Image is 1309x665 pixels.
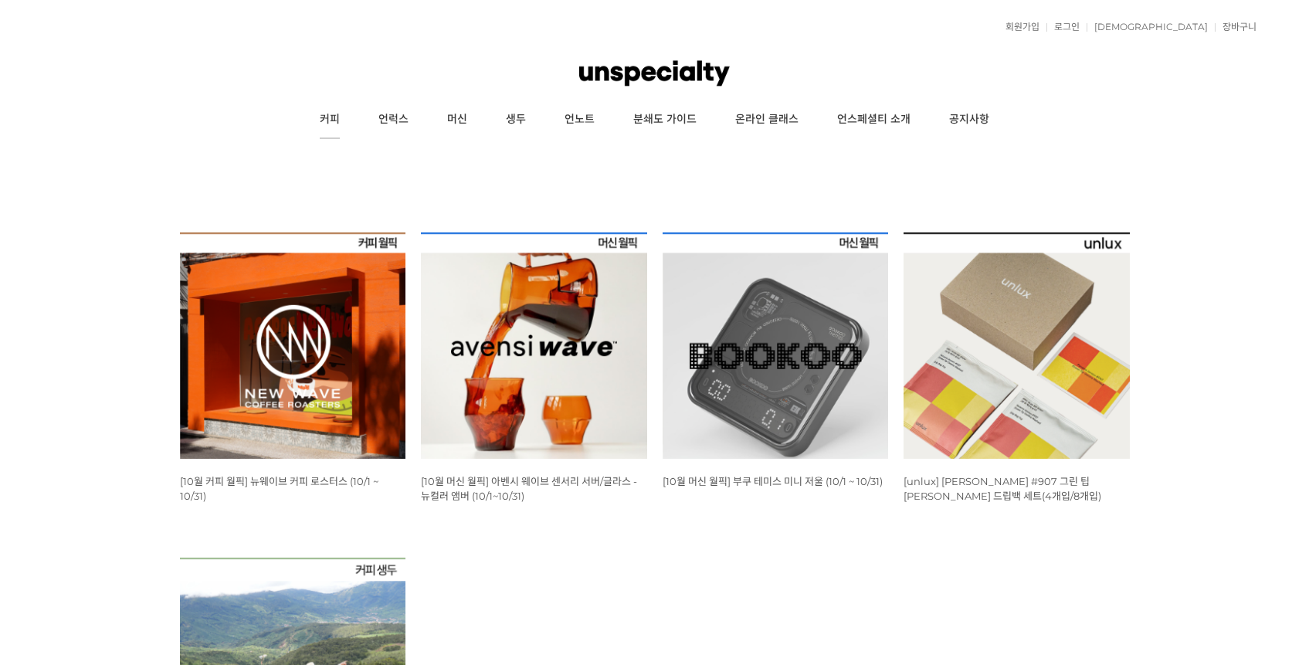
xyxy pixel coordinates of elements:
[180,475,378,502] a: [10월 커피 월픽] 뉴웨이브 커피 로스터스 (10/1 ~ 10/31)
[663,475,883,487] a: [10월 머신 월픽] 부쿠 테미스 미니 저울 (10/1 ~ 10/31)
[1046,22,1080,32] a: 로그인
[904,232,1130,459] img: [unlux] 파나마 잰슨 #907 그린 팁 게이샤 워시드 드립백 세트(4개입/8개입)
[663,232,889,459] img: [10월 머신 월픽] 부쿠 테미스 미니 저울 (10/1 ~ 10/31)
[421,475,637,502] a: [10월 머신 월픽] 아벤시 웨이브 센서리 서버/글라스 - 뉴컬러 앰버 (10/1~10/31)
[614,100,716,139] a: 분쇄도 가이드
[1087,22,1208,32] a: [DEMOGRAPHIC_DATA]
[180,232,406,459] img: [10월 커피 월픽] 뉴웨이브 커피 로스터스 (10/1 ~ 10/31)
[818,100,930,139] a: 언스페셜티 소개
[359,100,428,139] a: 언럭스
[1215,22,1256,32] a: 장바구니
[998,22,1039,32] a: 회원가입
[300,100,359,139] a: 커피
[904,475,1101,502] a: [unlux] [PERSON_NAME] #907 그린 팁 [PERSON_NAME] 드립백 세트(4개입/8개입)
[421,232,647,459] img: [10월 머신 월픽] 아벤시 웨이브 센서리 서버/글라스 - 뉴컬러 앰버 (10/1~10/31)
[930,100,1009,139] a: 공지사항
[487,100,545,139] a: 생두
[579,50,729,97] img: 언스페셜티 몰
[428,100,487,139] a: 머신
[545,100,614,139] a: 언노트
[716,100,818,139] a: 온라인 클래스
